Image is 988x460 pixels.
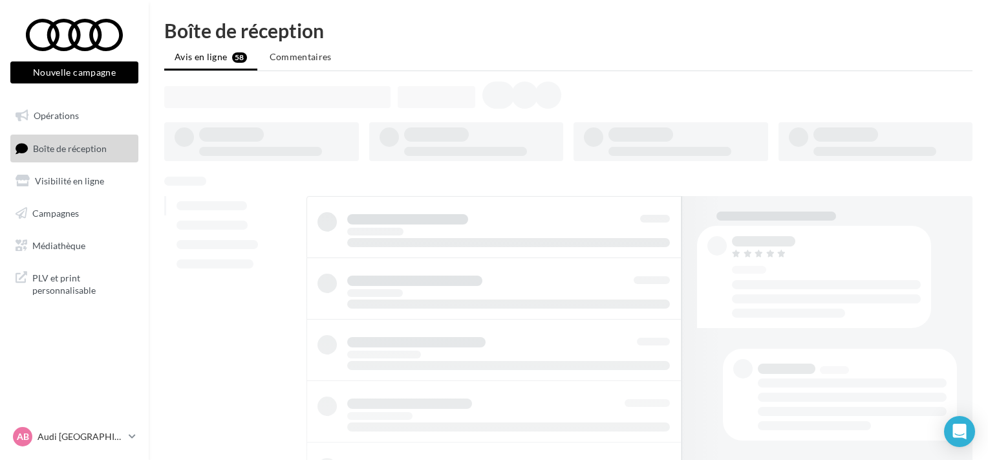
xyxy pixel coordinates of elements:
[8,264,141,302] a: PLV et print personnalisable
[38,430,124,443] p: Audi [GEOGRAPHIC_DATA]
[33,142,107,153] span: Boîte de réception
[10,61,138,83] button: Nouvelle campagne
[32,239,85,250] span: Médiathèque
[35,175,104,186] span: Visibilité en ligne
[8,135,141,162] a: Boîte de réception
[17,430,29,443] span: AB
[8,200,141,227] a: Campagnes
[34,110,79,121] span: Opérations
[8,168,141,195] a: Visibilité en ligne
[10,424,138,449] a: AB Audi [GEOGRAPHIC_DATA]
[944,416,975,447] div: Open Intercom Messenger
[32,269,133,297] span: PLV et print personnalisable
[164,21,972,40] div: Boîte de réception
[270,51,332,62] span: Commentaires
[8,102,141,129] a: Opérations
[32,208,79,219] span: Campagnes
[8,232,141,259] a: Médiathèque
